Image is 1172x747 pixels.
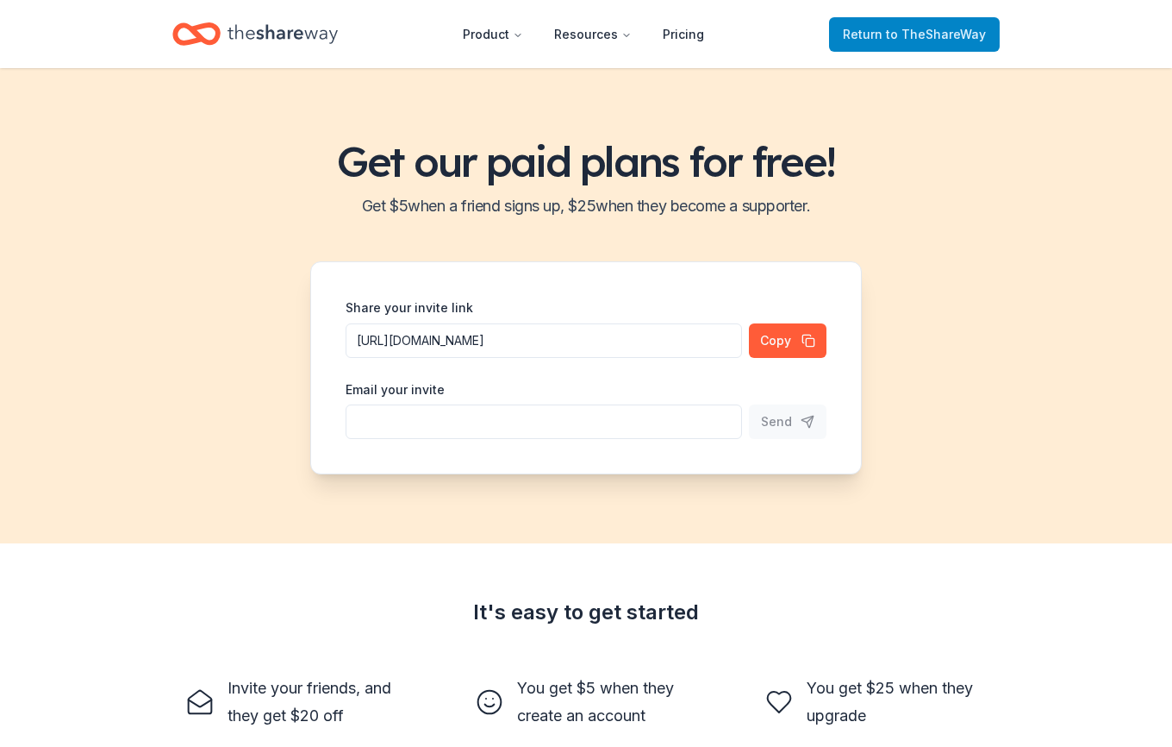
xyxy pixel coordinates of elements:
span: to TheShareWay [886,27,986,41]
nav: Main [449,14,718,54]
label: Share your invite link [346,299,473,317]
h2: Get $ 5 when a friend signs up, $ 25 when they become a supporter. [21,192,1151,220]
label: Email your invite [346,381,445,399]
button: Product [449,17,537,52]
span: Return [843,24,986,45]
div: It's easy to get started [172,599,1000,626]
div: You get $25 when they upgrade [807,675,986,730]
h1: Get our paid plans for free! [21,137,1151,185]
a: Pricing [649,17,718,52]
a: Returnto TheShareWay [829,17,1000,52]
div: Invite your friends, and they get $20 off [228,675,407,730]
div: You get $5 when they create an account [517,675,696,730]
button: Copy [749,323,826,358]
a: Home [172,14,338,54]
button: Resources [540,17,645,52]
